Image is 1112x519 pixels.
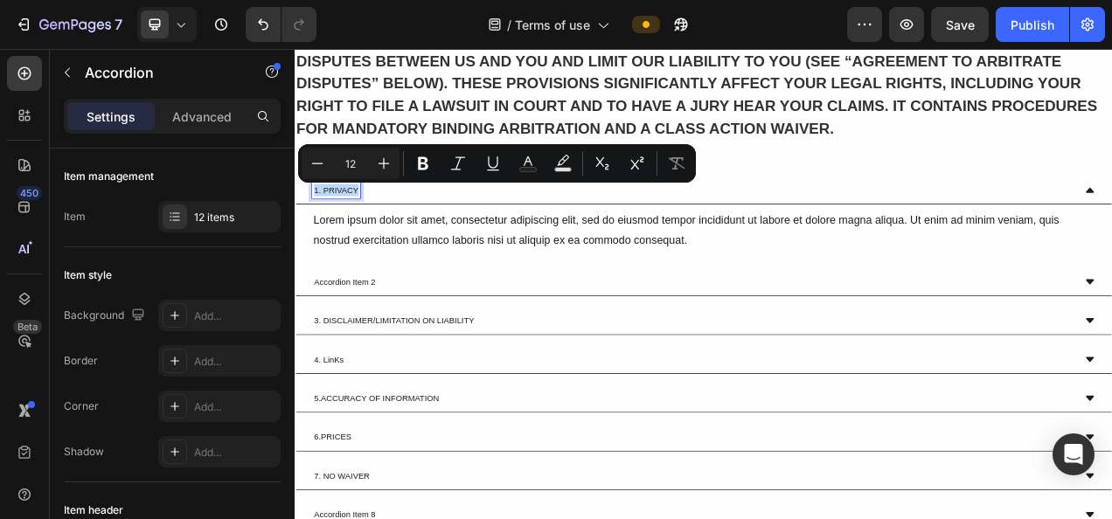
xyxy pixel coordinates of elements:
[298,144,696,183] div: Editor contextual toolbar
[64,169,154,184] div: Item management
[996,7,1069,42] button: Publish
[85,62,233,83] p: Accordion
[64,267,112,283] div: Item style
[172,107,232,126] p: Advanced
[115,14,122,35] p: 7
[24,490,73,506] p: 6.PRICES
[24,173,81,189] p: 1. PRIVACY
[24,341,230,356] p: 3. DISCLAIMER/LIMITATION ON LIABILITY
[194,210,276,225] div: 12 items
[17,186,42,200] div: 450
[24,291,103,307] p: Accordion Item 2
[1053,433,1095,475] div: Open Intercom Messenger
[22,170,84,191] div: Rich Text Editor. Editing area: main
[13,320,42,334] div: Beta
[22,338,233,359] div: Rich Text Editor. Editing area: main
[515,16,590,34] span: Terms of use
[24,391,62,406] p: 4. LinKs
[246,7,316,42] div: Undo/Redo
[194,399,276,415] div: Add...
[64,209,86,225] div: Item
[295,49,1112,519] iframe: Design area
[22,288,106,309] div: Rich Text Editor. Editing area: main
[22,438,188,459] div: Rich Text Editor. Editing area: main
[64,398,99,414] div: Corner
[24,440,185,456] p: 5.ACCURACY OF INFORMATION
[1011,16,1054,34] div: Publish
[22,206,1027,260] div: Lorem ipsum dolor sit amet, consectetur adipiscing elit, sed do eiusmod tempor incididunt ut labo...
[194,354,276,370] div: Add...
[22,488,75,509] div: Rich Text Editor. Editing area: main
[87,107,136,126] p: Settings
[194,445,276,460] div: Add...
[194,308,276,324] div: Add...
[64,353,98,369] div: Border
[946,17,975,32] span: Save
[7,7,130,42] button: 7
[64,304,149,328] div: Background
[507,16,511,34] span: /
[64,502,123,518] div: Item header
[931,7,989,42] button: Save
[64,444,104,460] div: Shadow
[22,388,65,409] div: Rich Text Editor. Editing area: main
